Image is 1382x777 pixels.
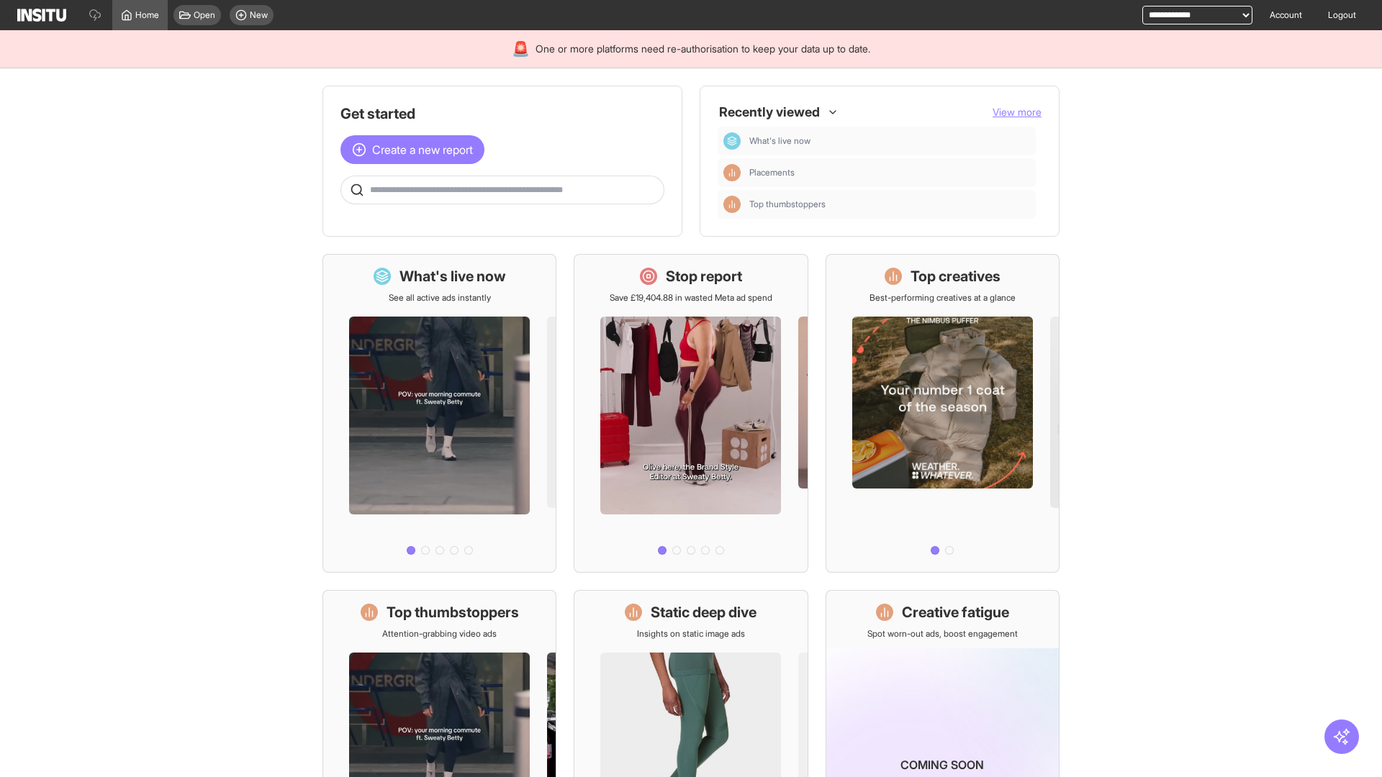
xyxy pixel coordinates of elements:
div: Insights [723,164,741,181]
span: Create a new report [372,141,473,158]
a: Top creativesBest-performing creatives at a glance [826,254,1060,573]
span: Placements [749,167,1030,178]
span: New [250,9,268,21]
a: Stop reportSave £19,404.88 in wasted Meta ad spend [574,254,808,573]
span: Open [194,9,215,21]
h1: Get started [340,104,664,124]
span: What's live now [749,135,810,147]
span: View more [993,106,1042,118]
p: Save £19,404.88 in wasted Meta ad spend [610,292,772,304]
p: Best-performing creatives at a glance [870,292,1016,304]
div: 🚨 [512,39,530,59]
h1: Stop report [666,266,742,286]
button: Create a new report [340,135,484,164]
span: Placements [749,167,795,178]
h1: Top creatives [911,266,1001,286]
h1: Top thumbstoppers [387,602,519,622]
a: What's live nowSee all active ads instantly [322,254,556,573]
span: One or more platforms need re-authorisation to keep your data up to date. [536,42,870,56]
span: Top thumbstoppers [749,199,826,210]
h1: What's live now [399,266,506,286]
button: View more [993,105,1042,119]
div: Insights [723,196,741,213]
h1: Static deep dive [651,602,757,622]
span: Home [135,9,159,21]
div: Dashboard [723,132,741,150]
span: What's live now [749,135,1030,147]
img: Logo [17,9,66,22]
span: Top thumbstoppers [749,199,1030,210]
p: See all active ads instantly [389,292,491,304]
p: Attention-grabbing video ads [382,628,497,640]
p: Insights on static image ads [637,628,745,640]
